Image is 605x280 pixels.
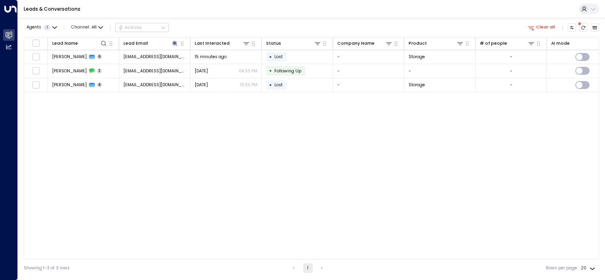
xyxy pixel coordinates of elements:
span: Aug 15, 2025 [195,68,208,74]
span: There are new threads available. Refresh the grid to view the latest updates. [579,23,588,32]
button: Actions [115,23,169,32]
div: # of people [480,40,535,47]
span: Lost [274,54,283,60]
span: Following Up [274,68,301,74]
div: 20 [581,263,597,273]
div: - [510,82,512,88]
button: Customize [568,23,576,32]
div: Product [409,40,427,47]
div: Status [266,40,322,47]
span: Emily Brown [52,68,87,74]
span: 4 [97,82,103,87]
span: Toggle select all [32,39,40,47]
button: Archived Leads [591,23,599,32]
span: Storage [409,54,425,60]
div: # of people [480,40,507,47]
div: Status [266,40,281,47]
span: All [91,25,97,30]
p: 01:35 PM [240,82,257,88]
div: - [510,68,512,74]
button: Clear all [525,23,558,32]
div: • [269,66,272,76]
p: 04:33 PM [239,68,257,74]
span: Agents [27,25,41,30]
div: Lead Name [52,40,78,47]
label: Rows per page: [546,265,578,271]
span: Jul 25, 2025 [195,82,208,88]
div: Actions [118,25,142,30]
span: Toggle select row [32,67,40,75]
button: page 1 [303,263,313,273]
div: • [269,80,272,90]
span: 6 [97,54,103,59]
span: emrbrown@hotmail.co.uk [124,68,186,74]
div: Button group with a nested menu [115,23,169,32]
div: - [510,54,512,60]
div: Showing 1-3 of 3 rows [24,265,70,271]
span: emrbrown@hotmail.co.uk [124,54,186,60]
span: Emily Brown [52,54,87,60]
div: Lead Name [52,40,108,47]
span: 15 minutes ago [195,54,226,60]
nav: pagination navigation [289,263,327,273]
span: 2 [97,68,102,74]
div: Lead Email [124,40,179,47]
div: • [269,52,272,62]
div: Company Name [337,40,375,47]
a: Leads & Conversations [24,6,80,12]
span: Lost [274,82,283,88]
td: - [333,64,404,78]
span: Emily Brown [52,82,87,88]
span: Channel: [69,23,105,32]
div: Lead Email [124,40,148,47]
td: - [404,64,476,78]
button: Agents1 [24,23,59,32]
div: Last Interacted [195,40,250,47]
span: Storage [409,82,425,88]
div: Last Interacted [195,40,230,47]
div: Product [409,40,464,47]
span: emrbrown@hotmail.co.uk [124,82,186,88]
td: - [333,78,404,92]
div: Company Name [337,40,393,47]
td: - [333,50,404,64]
button: Channel:All [69,23,105,32]
div: AI mode [551,40,570,47]
span: Toggle select row [32,81,40,89]
span: Toggle select row [32,53,40,61]
span: 1 [44,25,51,30]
